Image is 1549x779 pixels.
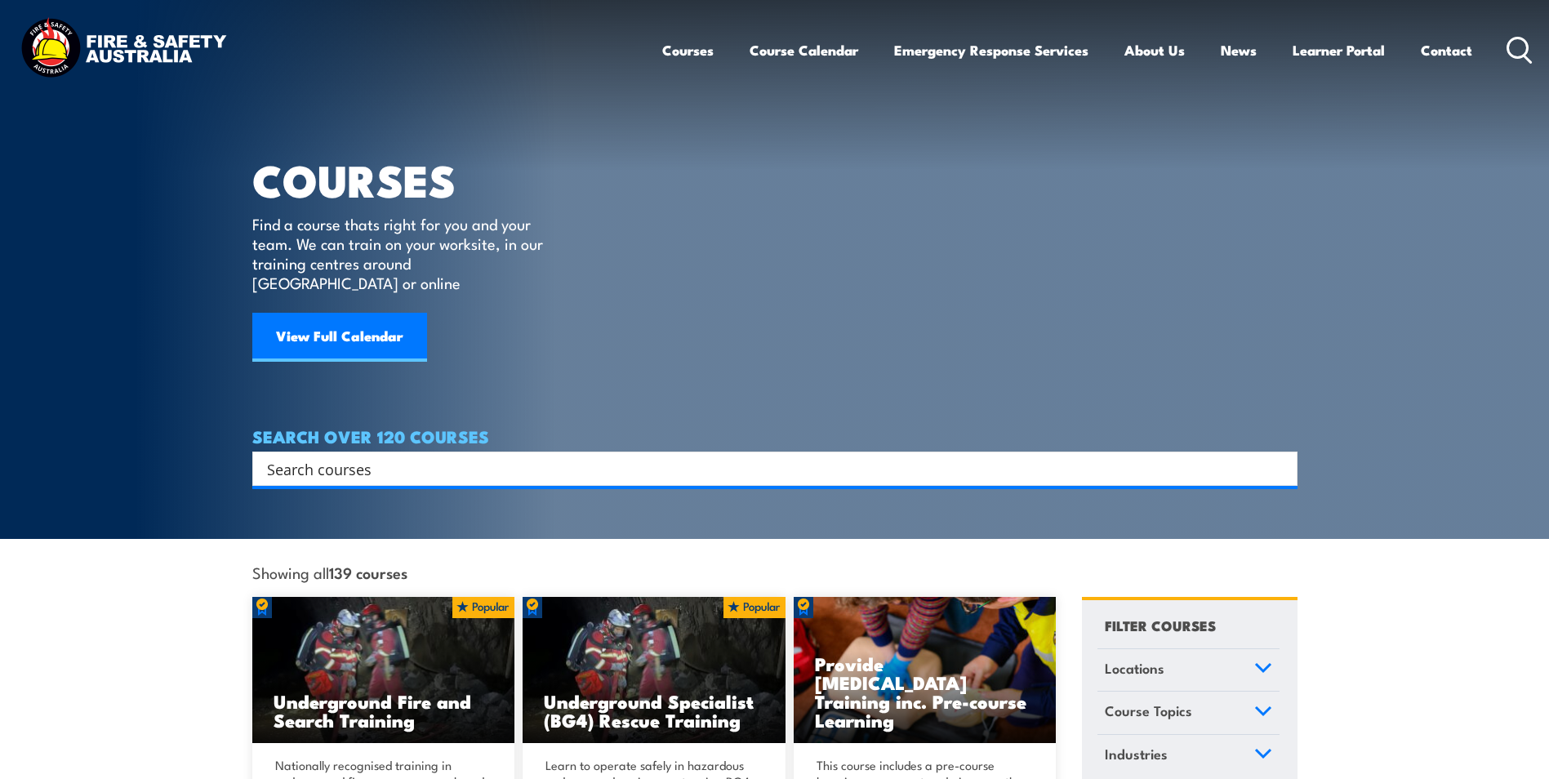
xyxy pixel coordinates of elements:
[1293,29,1385,72] a: Learner Portal
[1097,735,1280,777] a: Industries
[544,692,764,729] h3: Underground Specialist (BG4) Rescue Training
[267,456,1262,481] input: Search input
[252,563,407,581] span: Showing all
[252,160,567,198] h1: COURSES
[252,597,515,744] a: Underground Fire and Search Training
[1097,692,1280,734] a: Course Topics
[1421,29,1472,72] a: Contact
[1221,29,1257,72] a: News
[274,692,494,729] h3: Underground Fire and Search Training
[662,29,714,72] a: Courses
[270,457,1265,480] form: Search form
[815,654,1035,729] h3: Provide [MEDICAL_DATA] Training inc. Pre-course Learning
[523,597,786,744] img: Underground mine rescue
[750,29,858,72] a: Course Calendar
[1124,29,1185,72] a: About Us
[894,29,1088,72] a: Emergency Response Services
[329,561,407,583] strong: 139 courses
[523,597,786,744] a: Underground Specialist (BG4) Rescue Training
[1105,700,1192,722] span: Course Topics
[1105,614,1216,636] h4: FILTER COURSES
[1105,743,1168,765] span: Industries
[1097,649,1280,692] a: Locations
[1105,657,1164,679] span: Locations
[252,313,427,362] a: View Full Calendar
[1269,457,1292,480] button: Search magnifier button
[794,597,1057,744] a: Provide [MEDICAL_DATA] Training inc. Pre-course Learning
[252,214,550,292] p: Find a course thats right for you and your team. We can train on your worksite, in our training c...
[794,597,1057,744] img: Low Voltage Rescue and Provide CPR
[252,597,515,744] img: Underground mine rescue
[252,427,1298,445] h4: SEARCH OVER 120 COURSES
